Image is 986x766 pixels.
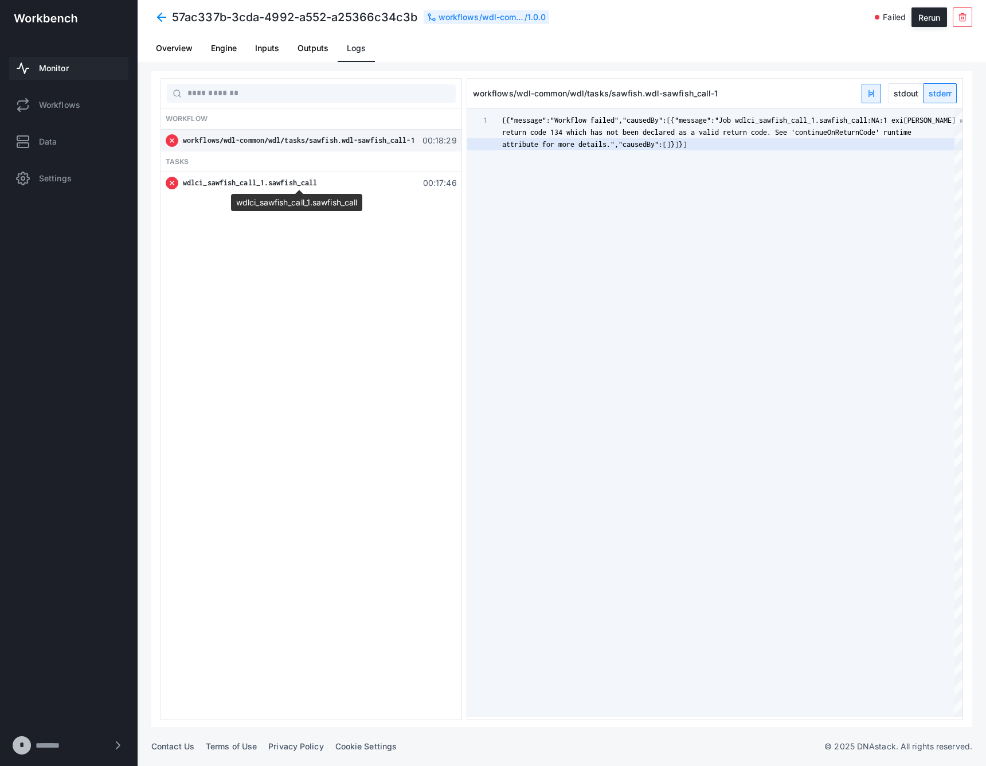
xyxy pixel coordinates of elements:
a: Cookie Settings [335,741,397,751]
span: Settings [39,173,72,184]
span: attribute for more details.","causedBy":[]}]}] [502,140,687,149]
span: Failed [883,11,906,23]
p: © 2025 DNAstack. All rights reserved. [824,741,972,752]
span: 00:17:46 [420,177,457,189]
span: Workflows [39,99,80,111]
span: stderr [924,84,956,103]
div: 1.0.0 [527,11,546,23]
a: Privacy Policy [268,741,323,751]
span: Data [39,136,57,147]
span: Inputs [255,44,279,52]
span: Overview [156,44,193,52]
span: wdlci_sawfish_call_1.sawfish_call [183,178,317,187]
a: Data [9,130,128,153]
a: Monitor [9,57,128,80]
a: Workflows [9,94,128,116]
span: Engine [211,44,237,52]
a: Settings [9,167,128,190]
span: return code 134 which has not been declared as a v [502,128,703,137]
span: me [903,128,911,137]
span: stdout [889,84,923,103]
span: alid return code. See 'continueOnReturnCode' runti [703,128,903,137]
a: Contact Us [151,741,194,751]
div: Tasks [161,151,461,173]
span: Logs [347,44,366,52]
div: Workflow [161,108,461,130]
div: workflows/wdl-common/wdl/tasks/sawfish.wdl-sawfish_call-1 [439,11,525,23]
span: workflows/wdl-common/wdl/tasks/sawfish.wdl-sawfish_call-1 [183,136,415,145]
span: workflows/wdl-common/wdl/tasks/sawfish.wdl-sawfish_call-1 [473,88,718,98]
div: / [424,10,550,24]
span: [{"message":"Workflow failed","causedBy":[{"messag [502,116,703,125]
h4: 57ac337b-3cda-4992-a552-a25366c34c3b [172,9,418,25]
img: workbench-logo-white.svg [14,14,77,23]
span: Outputs [298,44,328,52]
span: Monitor [39,63,69,74]
div: 1 [467,114,487,126]
span: [PERSON_NAME] with [903,116,976,125]
button: Rerun [911,7,947,27]
textarea: Editor content;Press Alt+F1 for Accessibility Options. [687,138,687,150]
span: e":"Job wdlci_sawfish_call_1.sawfish_call:NA:1 exi [703,116,903,125]
span: 00:18:29 [420,135,457,146]
a: Terms of Use [206,741,257,751]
